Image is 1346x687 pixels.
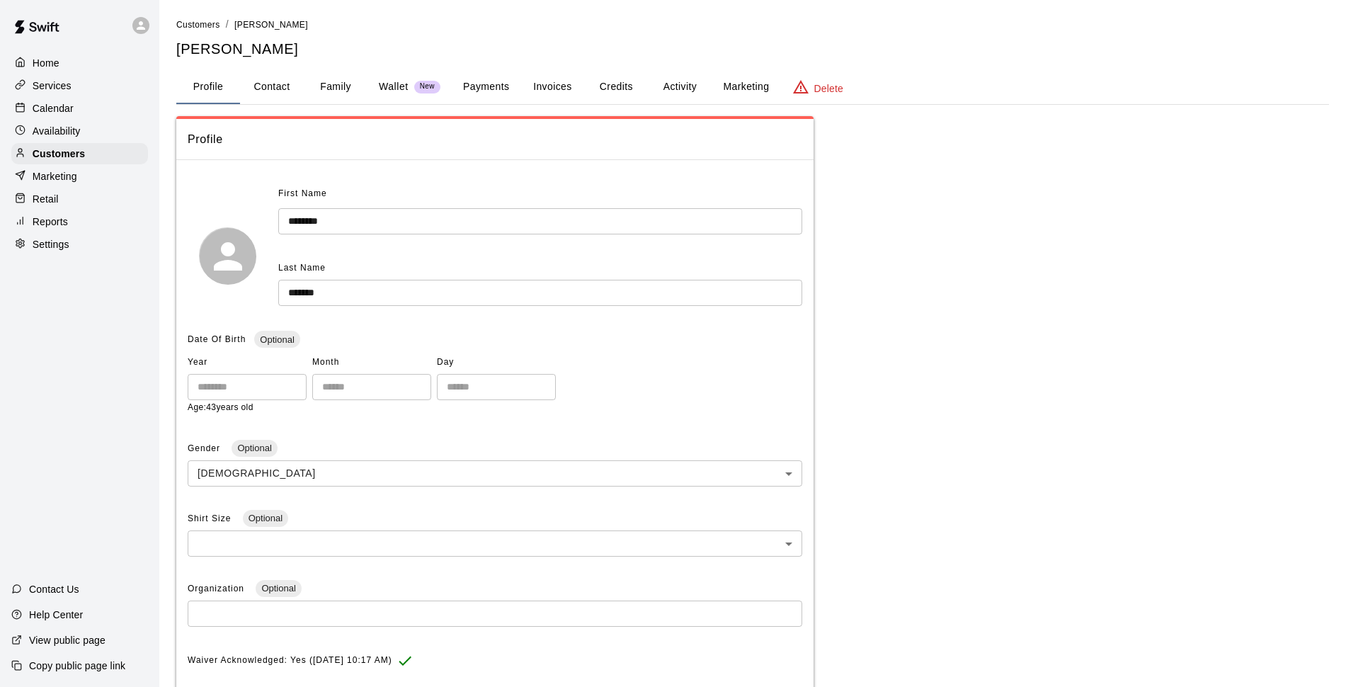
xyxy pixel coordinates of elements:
button: Activity [648,70,712,104]
span: Gender [188,443,223,453]
span: Month [312,351,431,374]
span: Organization [188,584,247,594]
p: Customers [33,147,85,161]
nav: breadcrumb [176,17,1329,33]
span: Day [437,351,556,374]
li: / [226,17,229,32]
p: Contact Us [29,582,79,596]
span: Optional [243,513,288,523]
span: Optional [254,334,300,345]
a: Retail [11,188,148,210]
span: Date Of Birth [188,334,246,344]
p: Availability [33,124,81,138]
p: Settings [33,237,69,251]
a: Reports [11,211,148,232]
span: Age: 43 years old [188,402,253,412]
button: Credits [584,70,648,104]
span: Waiver Acknowledged: Yes ([DATE] 10:17 AM) [188,649,392,672]
p: Reports [33,215,68,229]
p: Calendar [33,101,74,115]
p: Marketing [33,169,77,183]
a: Marketing [11,166,148,187]
button: Payments [452,70,520,104]
p: Copy public page link [29,659,125,673]
span: Profile [188,130,802,149]
p: Services [33,79,72,93]
button: Profile [176,70,240,104]
a: Services [11,75,148,96]
button: Invoices [520,70,584,104]
p: Wallet [379,79,409,94]
a: Settings [11,234,148,255]
a: Customers [176,18,220,30]
span: Optional [256,583,301,594]
span: Year [188,351,307,374]
span: First Name [278,183,327,205]
a: Customers [11,143,148,164]
a: Availability [11,120,148,142]
h5: [PERSON_NAME] [176,40,1329,59]
p: Help Center [29,608,83,622]
span: Optional [232,443,277,453]
button: Marketing [712,70,780,104]
span: New [414,82,440,91]
p: View public page [29,633,105,647]
button: Family [304,70,367,104]
span: Shirt Size [188,513,234,523]
button: Contact [240,70,304,104]
a: Calendar [11,98,148,119]
span: [PERSON_NAME] [234,20,308,30]
p: Retail [33,192,59,206]
span: Last Name [278,263,326,273]
p: Delete [814,81,843,96]
a: Home [11,52,148,74]
div: [DEMOGRAPHIC_DATA] [188,460,802,487]
div: basic tabs example [176,70,1329,104]
p: Home [33,56,59,70]
span: Customers [176,20,220,30]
